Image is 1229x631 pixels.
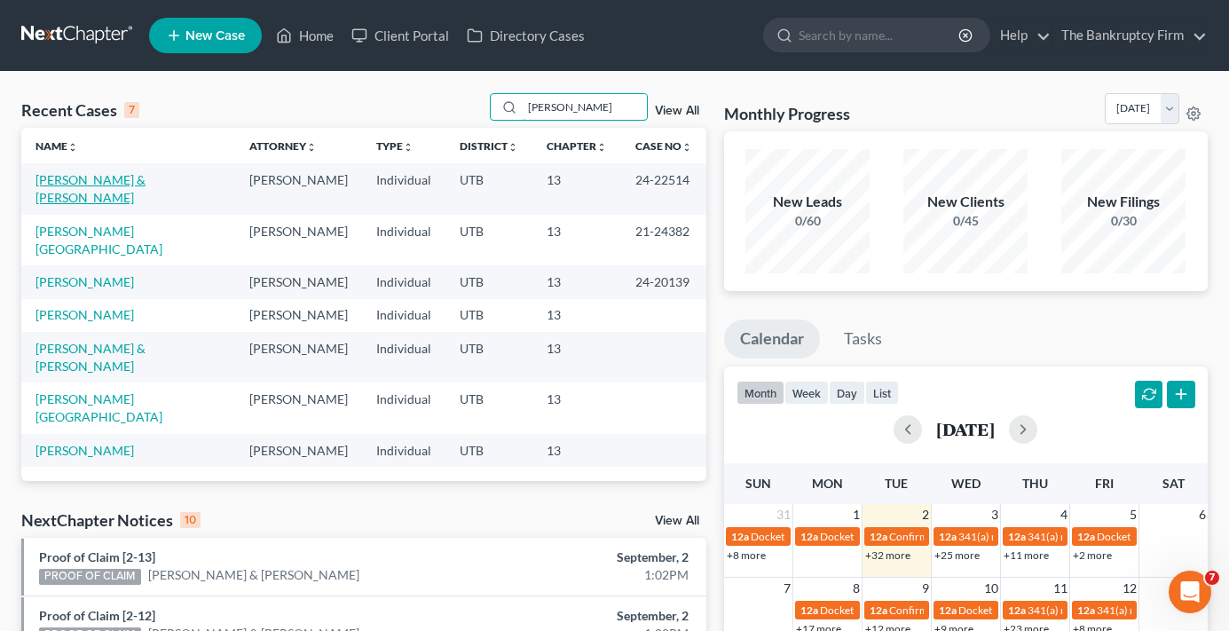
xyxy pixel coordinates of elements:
td: [PERSON_NAME] [235,163,362,214]
div: 1:02PM [484,566,689,584]
span: Sat [1162,476,1185,491]
h2: [DATE] [936,420,995,438]
a: +2 more [1073,548,1112,562]
td: 13 [532,383,621,433]
td: UTB [445,299,532,332]
i: unfold_more [596,142,607,153]
input: Search by name... [799,19,961,51]
td: 13 [532,332,621,383]
div: New Leads [745,192,870,212]
button: week [784,381,829,405]
a: +32 more [865,548,910,562]
a: +8 more [727,548,766,562]
div: 0/45 [903,212,1028,230]
div: 0/30 [1061,212,1186,230]
a: Directory Cases [458,20,594,51]
td: Individual [362,332,445,383]
div: 7 [124,102,139,118]
a: [PERSON_NAME] [35,443,134,458]
button: day [829,381,865,405]
span: 12a [939,603,957,617]
span: Mon [812,476,843,491]
a: The Bankruptcy Firm [1052,20,1207,51]
i: unfold_more [67,142,78,153]
a: [PERSON_NAME] & [PERSON_NAME] [35,172,146,205]
span: 341(a) meeting for [PERSON_NAME] [1028,603,1199,617]
td: UTB [445,215,532,265]
span: Sun [745,476,771,491]
a: [PERSON_NAME] & [PERSON_NAME] [148,566,359,584]
input: Search by name... [523,94,647,120]
td: Individual [362,299,445,332]
td: Individual [362,265,445,298]
span: 12a [1077,530,1095,543]
div: September, 2 [484,548,689,566]
span: Wed [951,476,981,491]
td: UTB [445,383,532,433]
td: [PERSON_NAME] [235,265,362,298]
button: month [737,381,784,405]
td: [PERSON_NAME] [235,383,362,433]
a: Proof of Claim [2-13] [39,549,155,564]
td: UTB [445,265,532,298]
td: 24-22514 [621,163,706,214]
a: Home [267,20,343,51]
a: Typeunfold_more [376,139,414,153]
td: [PERSON_NAME] [235,332,362,383]
span: 6 [1197,504,1208,525]
span: 10 [982,578,1000,599]
div: September, 2 [484,607,689,625]
a: [PERSON_NAME] [35,307,134,322]
div: NextChapter Notices [21,509,201,531]
td: 13 [532,299,621,332]
button: list [865,381,899,405]
span: Confirmation hearing for [PERSON_NAME] [889,530,1091,543]
span: 7 [1205,571,1219,585]
span: Docket Text: for [PERSON_NAME] & [PERSON_NAME] [820,530,1073,543]
span: Docket Text: for [PERSON_NAME] [751,530,910,543]
td: [PERSON_NAME] [235,215,362,265]
td: [PERSON_NAME] [235,434,362,467]
span: 12a [870,603,887,617]
a: Calendar [724,319,820,359]
span: 5 [1128,504,1138,525]
i: unfold_more [508,142,518,153]
span: Docket Text: for [PERSON_NAME] & [PERSON_NAME] [958,603,1211,617]
div: Recent Cases [21,99,139,121]
div: New Clients [903,192,1028,212]
div: 10 [180,512,201,528]
a: Districtunfold_more [460,139,518,153]
td: [PERSON_NAME] [235,299,362,332]
a: Nameunfold_more [35,139,78,153]
span: 12a [800,530,818,543]
span: Docket Text: for [PERSON_NAME] [820,603,979,617]
span: Fri [1095,476,1114,491]
span: 7 [782,578,792,599]
a: Proof of Claim [2-12] [39,608,155,623]
span: 4 [1059,504,1069,525]
span: 12 [1121,578,1138,599]
span: Confirmation hearing for [PERSON_NAME] [889,603,1091,617]
span: 11 [1052,578,1069,599]
td: 21-24382 [621,215,706,265]
td: 13 [532,265,621,298]
a: [PERSON_NAME][GEOGRAPHIC_DATA] [35,224,162,256]
span: 12a [1077,603,1095,617]
a: Client Portal [343,20,458,51]
span: 3 [989,504,1000,525]
span: 12a [1008,603,1026,617]
span: 9 [920,578,931,599]
a: Tasks [828,319,898,359]
a: View All [655,515,699,527]
span: 341(a) meeting for [PERSON_NAME] [1028,530,1199,543]
a: +25 more [934,548,980,562]
span: New Case [185,29,245,43]
a: View All [655,105,699,117]
i: unfold_more [306,142,317,153]
td: 24-20139 [621,265,706,298]
a: [PERSON_NAME][GEOGRAPHIC_DATA] [35,391,162,424]
span: 12a [800,603,818,617]
span: Tue [885,476,908,491]
iframe: Intercom live chat [1169,571,1211,613]
span: 12a [939,530,957,543]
